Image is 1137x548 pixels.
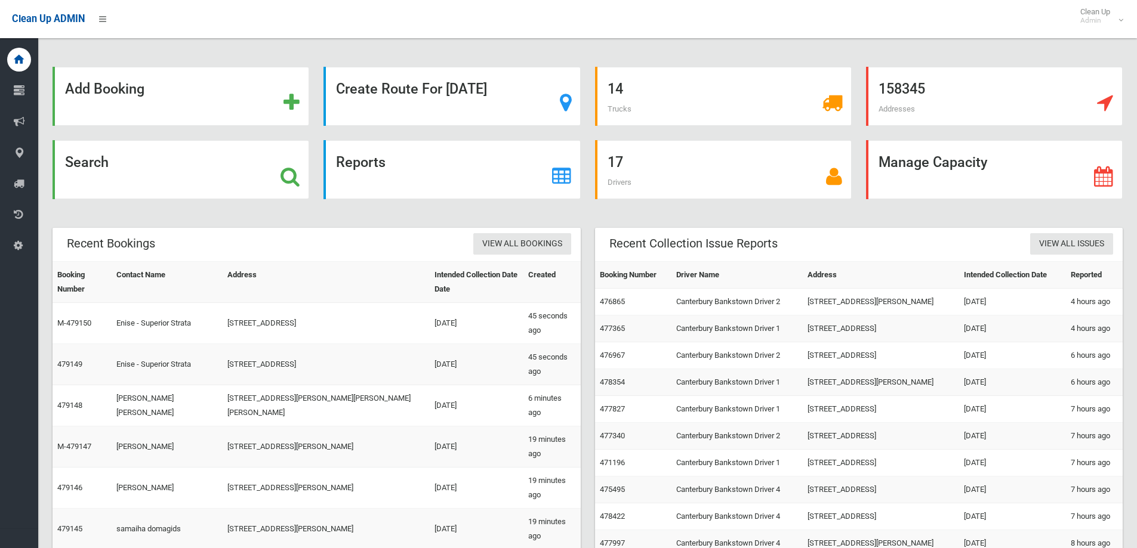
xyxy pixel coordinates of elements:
a: 17 Drivers [595,140,852,199]
strong: 158345 [879,81,925,97]
th: Driver Name [671,262,803,289]
td: 4 hours ago [1066,289,1123,315]
th: Reported [1066,262,1123,289]
td: [DATE] [959,315,1066,342]
td: Canterbury Bankstown Driver 2 [671,289,803,315]
a: M-479150 [57,318,91,327]
th: Intended Collection Date Date [430,262,523,303]
a: 478422 [600,512,625,521]
td: 7 hours ago [1066,503,1123,530]
a: Create Route For [DATE] [323,67,580,126]
strong: Create Route For [DATE] [336,81,487,97]
td: [STREET_ADDRESS][PERSON_NAME][PERSON_NAME][PERSON_NAME] [223,385,430,426]
td: 7 hours ago [1066,396,1123,423]
td: [DATE] [959,342,1066,369]
a: 477365 [600,324,625,333]
td: 7 hours ago [1066,450,1123,476]
span: Trucks [608,104,631,113]
td: [STREET_ADDRESS] [803,342,959,369]
a: View All Issues [1030,233,1113,255]
td: [STREET_ADDRESS][PERSON_NAME] [803,289,959,315]
td: [STREET_ADDRESS] [803,450,959,476]
a: 476865 [600,297,625,306]
td: [STREET_ADDRESS] [803,503,959,530]
td: [DATE] [430,385,523,426]
td: Canterbury Bankstown Driver 4 [671,503,803,530]
a: 478354 [600,377,625,386]
a: 477340 [600,431,625,440]
a: 475495 [600,485,625,494]
td: Canterbury Bankstown Driver 4 [671,476,803,503]
td: 6 minutes ago [523,385,581,426]
a: 479148 [57,401,82,410]
td: 45 seconds ago [523,303,581,344]
strong: Manage Capacity [879,154,987,171]
a: Manage Capacity [866,140,1123,199]
a: 477997 [600,538,625,547]
td: [DATE] [959,476,1066,503]
td: [DATE] [430,467,523,509]
td: 6 hours ago [1066,342,1123,369]
a: 479145 [57,524,82,533]
th: Contact Name [112,262,223,303]
td: 19 minutes ago [523,426,581,467]
td: [PERSON_NAME] [PERSON_NAME] [112,385,223,426]
a: Reports [323,140,580,199]
td: [STREET_ADDRESS] [803,315,959,342]
td: Canterbury Bankstown Driver 2 [671,342,803,369]
td: Canterbury Bankstown Driver 1 [671,450,803,476]
td: [DATE] [959,289,1066,315]
td: Canterbury Bankstown Driver 1 [671,396,803,423]
a: 479146 [57,483,82,492]
span: Drivers [608,178,631,187]
td: 6 hours ago [1066,369,1123,396]
a: 158345 Addresses [866,67,1123,126]
td: [STREET_ADDRESS][PERSON_NAME] [223,467,430,509]
td: 7 hours ago [1066,476,1123,503]
th: Intended Collection Date [959,262,1066,289]
td: [STREET_ADDRESS] [223,344,430,385]
td: 45 seconds ago [523,344,581,385]
small: Admin [1080,16,1110,25]
th: Address [803,262,959,289]
td: [STREET_ADDRESS] [803,423,959,450]
strong: Search [65,154,109,171]
td: [DATE] [430,344,523,385]
td: Canterbury Bankstown Driver 1 [671,315,803,342]
th: Address [223,262,430,303]
td: Canterbury Bankstown Driver 2 [671,423,803,450]
td: [DATE] [430,303,523,344]
th: Booking Number [595,262,671,289]
header: Recent Collection Issue Reports [595,232,792,255]
a: 477827 [600,404,625,413]
a: M-479147 [57,442,91,451]
th: Created [523,262,581,303]
td: 19 minutes ago [523,467,581,509]
td: [DATE] [430,426,523,467]
td: [STREET_ADDRESS] [803,476,959,503]
td: [DATE] [959,369,1066,396]
td: [DATE] [959,450,1066,476]
a: 479149 [57,360,82,369]
td: [STREET_ADDRESS][PERSON_NAME] [223,426,430,467]
td: Canterbury Bankstown Driver 1 [671,369,803,396]
a: Add Booking [53,67,309,126]
td: [STREET_ADDRESS][PERSON_NAME] [803,369,959,396]
td: [DATE] [959,423,1066,450]
strong: Reports [336,154,386,171]
td: [STREET_ADDRESS] [223,303,430,344]
a: 14 Trucks [595,67,852,126]
td: Enise - Superior Strata [112,344,223,385]
strong: Add Booking [65,81,144,97]
td: [DATE] [959,396,1066,423]
span: Clean Up ADMIN [12,13,85,24]
span: Clean Up [1074,7,1122,25]
td: 7 hours ago [1066,423,1123,450]
td: [PERSON_NAME] [112,426,223,467]
a: 471196 [600,458,625,467]
td: [PERSON_NAME] [112,467,223,509]
a: 476967 [600,351,625,360]
td: Enise - Superior Strata [112,303,223,344]
td: 4 hours ago [1066,315,1123,342]
td: [DATE] [959,503,1066,530]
